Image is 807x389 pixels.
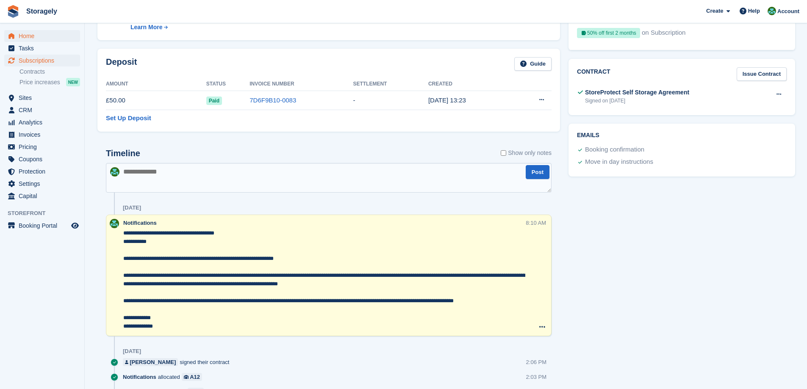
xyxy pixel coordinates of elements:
div: Move in day instructions [585,157,653,167]
span: Help [748,7,760,15]
a: menu [4,178,80,190]
a: Contracts [19,68,80,76]
a: menu [4,166,80,177]
button: Post [526,165,549,179]
img: Notifications [110,219,119,228]
span: Invoices [19,129,69,141]
input: Show only notes [501,149,506,157]
div: [PERSON_NAME] [130,358,176,366]
a: Learn More [130,23,244,32]
h2: Deposit [106,57,137,71]
div: NEW [66,78,80,86]
a: A12 [182,373,202,381]
img: Notifications [110,167,119,177]
a: menu [4,30,80,42]
a: Storagely [23,4,61,18]
img: Notifications [768,7,776,15]
span: Notifications [123,373,156,381]
a: 7D6F9B10-0083 [250,97,296,104]
a: menu [4,116,80,128]
div: Signed on [DATE] [585,97,689,105]
span: Account [777,7,799,16]
th: Settlement [353,77,428,91]
a: menu [4,129,80,141]
div: StoreProtect Self Storage Agreement [585,88,689,97]
span: Create [706,7,723,15]
th: Invoice Number [250,77,353,91]
span: Protection [19,166,69,177]
div: 2:03 PM [526,373,546,381]
span: Price increases [19,78,60,86]
a: menu [4,153,80,165]
th: Status [206,77,250,91]
th: Created [428,77,512,91]
span: on Subscription [642,28,685,41]
div: signed their contract [123,358,233,366]
a: menu [4,220,80,232]
td: - [353,91,428,110]
a: menu [4,42,80,54]
a: Set Up Deposit [106,113,151,123]
h2: Timeline [106,149,140,158]
h2: Emails [577,132,787,139]
a: Guide [514,57,552,71]
span: Coupons [19,153,69,165]
a: menu [4,92,80,104]
a: Price increases NEW [19,77,80,87]
div: A12 [190,373,200,381]
div: allocated [123,373,206,381]
span: Pricing [19,141,69,153]
span: Analytics [19,116,69,128]
a: menu [4,141,80,153]
span: CRM [19,104,69,116]
a: menu [4,104,80,116]
div: 2:06 PM [526,358,546,366]
td: £50.00 [106,91,206,110]
span: Paid [206,97,222,105]
span: Storefront [8,209,84,218]
time: 2025-09-23 12:23:29 UTC [428,97,466,104]
span: Subscriptions [19,55,69,66]
span: Home [19,30,69,42]
a: Issue Contract [737,67,787,81]
span: Sites [19,92,69,104]
h2: Contract [577,67,610,81]
div: 8:10 AM [526,219,546,227]
div: Booking confirmation [585,145,644,155]
span: Settings [19,178,69,190]
span: Capital [19,190,69,202]
div: [DATE] [123,204,141,211]
span: Tasks [19,42,69,54]
span: Notifications [123,220,157,226]
a: menu [4,55,80,66]
a: Preview store [70,221,80,231]
span: Booking Portal [19,220,69,232]
th: Amount [106,77,206,91]
div: 50% off first 2 months [577,28,640,38]
div: [DATE] [123,348,141,355]
img: stora-icon-8386f47178a22dfd0bd8f6a31ec36ba5ce8667c1dd55bd0f319d3a0aa187defe.svg [7,5,19,18]
a: menu [4,190,80,202]
div: Learn More [130,23,162,32]
a: [PERSON_NAME] [123,358,178,366]
label: Show only notes [501,149,552,157]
